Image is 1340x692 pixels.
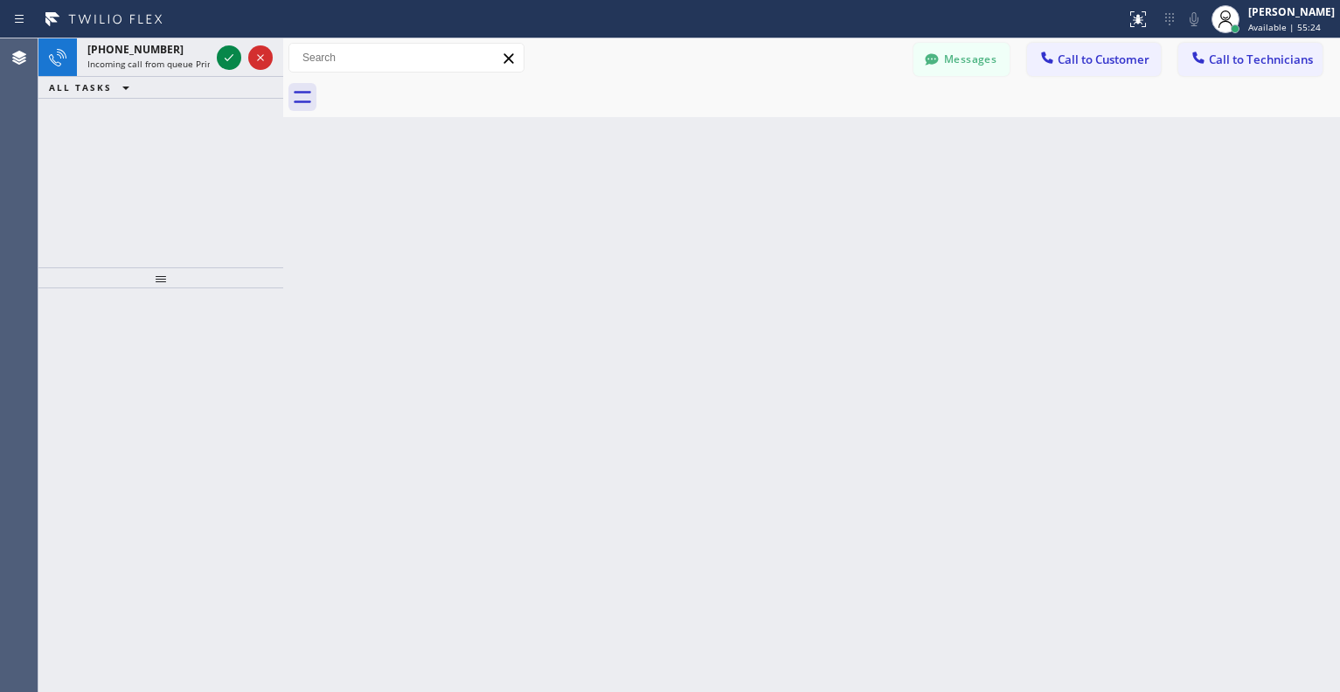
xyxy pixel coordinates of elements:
[87,58,240,70] span: Incoming call from queue Primary EL
[87,42,184,57] span: [PHONE_NUMBER]
[1178,43,1323,76] button: Call to Technicians
[1027,43,1161,76] button: Call to Customer
[1058,52,1149,67] span: Call to Customer
[913,43,1010,76] button: Messages
[217,45,241,70] button: Accept
[248,45,273,70] button: Reject
[1248,21,1321,33] span: Available | 55:24
[289,44,524,72] input: Search
[1209,52,1313,67] span: Call to Technicians
[49,81,112,93] span: ALL TASKS
[1248,4,1335,19] div: [PERSON_NAME]
[38,77,147,98] button: ALL TASKS
[1182,7,1206,31] button: Mute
